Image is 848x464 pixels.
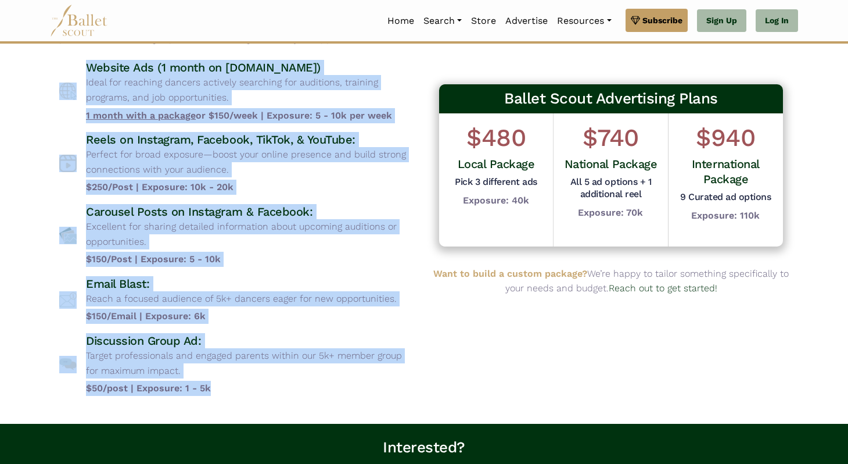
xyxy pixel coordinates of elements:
[86,309,397,324] b: $150/Email | Exposure: 6k
[86,180,415,195] b: $250/Post | Exposure: 10k - 20k
[86,110,196,121] span: 1 month with a package
[501,9,552,33] a: Advertise
[419,9,466,33] a: Search
[433,266,789,296] p: We’re happy to tailor something specifically to your needs and budget.
[86,219,415,249] p: Excellent for sharing detailed information about upcoming auditions or opportunities.
[455,122,537,154] h1: $480
[439,84,783,113] h3: Ballet Scout Advertising Plans
[677,156,774,187] h4: International Package
[626,9,688,32] a: Subscribe
[86,60,415,75] h4: Website Ads (1 month on [DOMAIN_NAME])
[697,9,746,33] a: Sign Up
[463,195,529,206] b: Exposure: 40k
[86,276,397,291] h4: Email Blast:
[562,176,659,201] h5: All 5 ad options + 1 additional reel
[691,210,760,221] b: Exposure: 110k
[562,122,659,154] h1: $740
[562,156,659,172] h4: National Package
[5,424,843,458] h3: Interested?
[86,108,415,123] b: or $150/week | Exposure: 5 - 10k per week
[86,333,415,348] h4: Discussion Group Ad:
[86,204,415,219] h4: Carousel Posts on Instagram & Facebook:
[86,291,397,306] p: Reach a focused audience of 5k+ dancers eager for new opportunities.
[552,9,616,33] a: Resources
[86,132,415,147] h4: Reels on Instagram, Facebook, TikTok, & YouTube:
[578,207,643,218] b: Exposure: 70k
[631,14,640,27] img: gem.svg
[86,147,415,177] p: Perfect for broad exposure—boost your online presence and build strong connections with your audi...
[466,9,501,33] a: Store
[756,9,798,33] a: Log In
[609,283,717,294] a: Reach out to get started!
[433,268,587,279] b: Want to build a custom package?
[86,348,415,378] p: Target professionals and engaged parents within our 5k+ member group for maximum impact.
[677,191,774,204] h5: 9 Curated ad options
[677,122,774,154] h1: $940
[383,9,419,33] a: Home
[642,14,682,27] span: Subscribe
[86,381,415,396] b: $50/post | Exposure: 1 - 5k
[455,176,537,188] h5: Pick 3 different ads
[455,156,537,172] h4: Local Package
[86,252,415,267] b: $150/Post | Exposure: 5 - 10k
[86,75,415,105] p: Ideal for reaching dancers actively searching for auditions, training programs, and job opportuni...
